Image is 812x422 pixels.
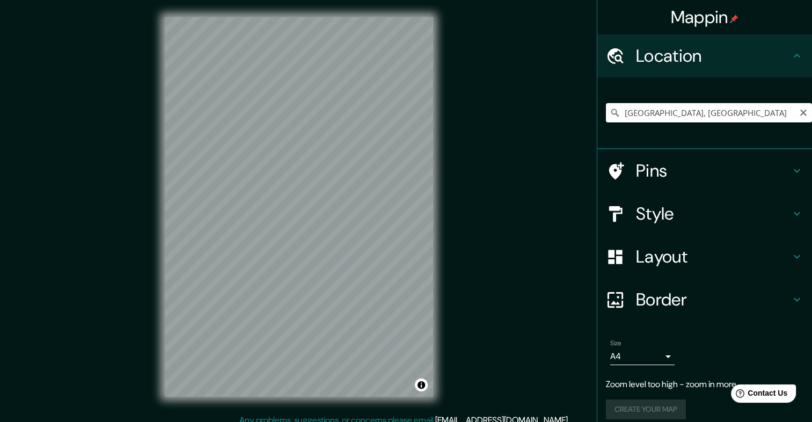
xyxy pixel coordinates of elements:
[799,107,808,117] button: Clear
[671,6,739,28] h4: Mappin
[636,289,791,310] h4: Border
[165,17,433,397] canvas: Map
[415,379,428,391] button: Toggle attribution
[610,348,675,365] div: A4
[730,14,738,23] img: pin-icon.png
[597,192,812,235] div: Style
[597,149,812,192] div: Pins
[597,34,812,77] div: Location
[716,380,800,410] iframe: Help widget launcher
[636,246,791,267] h4: Layout
[597,278,812,321] div: Border
[606,378,803,391] p: Zoom level too high - zoom in more
[597,235,812,278] div: Layout
[606,103,812,122] input: Pick your city or area
[610,339,621,348] label: Size
[636,45,791,67] h4: Location
[636,203,791,224] h4: Style
[636,160,791,181] h4: Pins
